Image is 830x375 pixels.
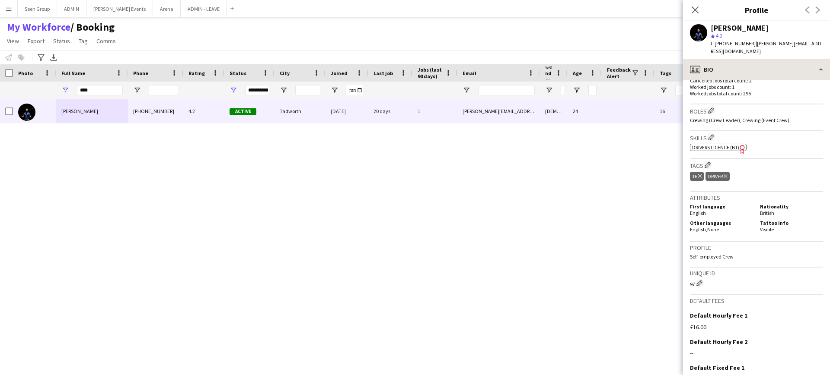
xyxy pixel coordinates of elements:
[275,99,326,123] div: Tadworth
[133,70,148,76] span: Phone
[545,86,553,94] button: Open Filter Menu
[588,85,597,95] input: Age Filter Input
[690,117,789,123] span: Crewing (Crew Leader), Crewing (Event Crew)
[18,70,33,76] span: Photo
[711,40,756,47] span: t. [PHONE_NUMBER]
[48,52,59,63] app-action-btn: Export XLSX
[573,70,582,76] span: Age
[183,99,224,123] div: 4.2
[3,35,22,47] a: View
[36,52,46,63] app-action-btn: Advanced filters
[690,161,823,170] h3: Tags
[683,59,830,80] div: Bio
[50,35,73,47] a: Status
[716,32,722,39] span: 4.2
[57,0,86,17] button: ADMIN
[7,37,19,45] span: View
[230,70,246,76] span: Status
[412,99,457,123] div: 1
[18,0,57,17] button: Seen Group
[70,21,115,34] span: Booking
[545,63,552,83] span: Gender
[457,99,540,123] div: [PERSON_NAME][EMAIL_ADDRESS][DOMAIN_NAME]
[690,269,823,277] h3: Unique ID
[660,86,667,94] button: Open Filter Menu
[760,203,823,210] h5: Nationality
[690,106,823,115] h3: Roles
[86,0,153,17] button: [PERSON_NAME] Events
[690,77,823,84] p: Cancelled jobs total count: 2
[660,70,671,76] span: Tags
[96,37,116,45] span: Comms
[654,99,718,123] div: 16
[79,37,88,45] span: Tag
[607,66,631,79] span: Feedback Alert
[28,37,45,45] span: Export
[230,86,237,94] button: Open Filter Menu
[690,133,823,142] h3: Skills
[690,323,823,331] div: £16.00
[128,99,183,123] div: [PHONE_NUMBER]
[692,144,739,151] span: Drivers Licence (B1)
[711,24,769,32] div: [PERSON_NAME]
[188,70,205,76] span: Rating
[705,172,729,181] div: Driver
[149,85,178,95] input: Phone Filter Input
[690,203,753,210] h5: First language
[690,210,706,216] span: English
[690,244,823,252] h3: Profile
[707,226,719,233] span: None
[93,35,119,47] a: Comms
[573,86,581,94] button: Open Filter Menu
[326,99,368,123] div: [DATE]
[690,338,747,346] h3: Default Hourly Fee 2
[346,85,363,95] input: Joined Filter Input
[331,70,348,76] span: Joined
[760,226,774,233] span: Visible
[690,279,823,287] div: 97
[24,35,48,47] a: Export
[295,85,320,95] input: City Filter Input
[463,70,476,76] span: Email
[181,0,227,17] button: ADMIN - LEAVE
[331,86,338,94] button: Open Filter Menu
[690,297,823,305] h3: Default fees
[368,99,412,123] div: 20 days
[280,86,287,94] button: Open Filter Menu
[690,90,823,97] p: Worked jobs total count: 295
[61,70,85,76] span: Full Name
[690,220,753,226] h5: Other languages
[61,86,69,94] button: Open Filter Menu
[478,85,535,95] input: Email Filter Input
[77,85,123,95] input: Full Name Filter Input
[18,104,35,121] img: Andrew Webster
[230,108,256,115] span: Active
[760,220,823,226] h5: Tattoo info
[280,70,290,76] span: City
[153,0,181,17] button: Arena
[690,364,744,372] h3: Default Fixed Fee 1
[463,86,470,94] button: Open Filter Menu
[690,226,707,233] span: English ,
[75,35,91,47] a: Tag
[373,70,393,76] span: Last job
[7,21,70,34] a: My Workforce
[568,99,602,123] div: 24
[53,37,70,45] span: Status
[540,99,568,123] div: [DEMOGRAPHIC_DATA]
[690,84,823,90] p: Worked jobs count: 1
[760,210,774,216] span: British
[711,40,821,54] span: | [PERSON_NAME][EMAIL_ADDRESS][DOMAIN_NAME]
[675,85,713,95] input: Tags Filter Input
[561,85,565,95] input: Gender Filter Input
[690,312,747,319] h3: Default Hourly Fee 1
[683,4,830,16] h3: Profile
[418,66,442,79] span: Jobs (last 90 days)
[61,108,98,114] span: [PERSON_NAME]
[690,194,823,202] h3: Attributes
[690,253,823,260] p: Self-employed Crew
[690,349,823,357] div: --
[690,172,704,181] div: 16
[133,86,141,94] button: Open Filter Menu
